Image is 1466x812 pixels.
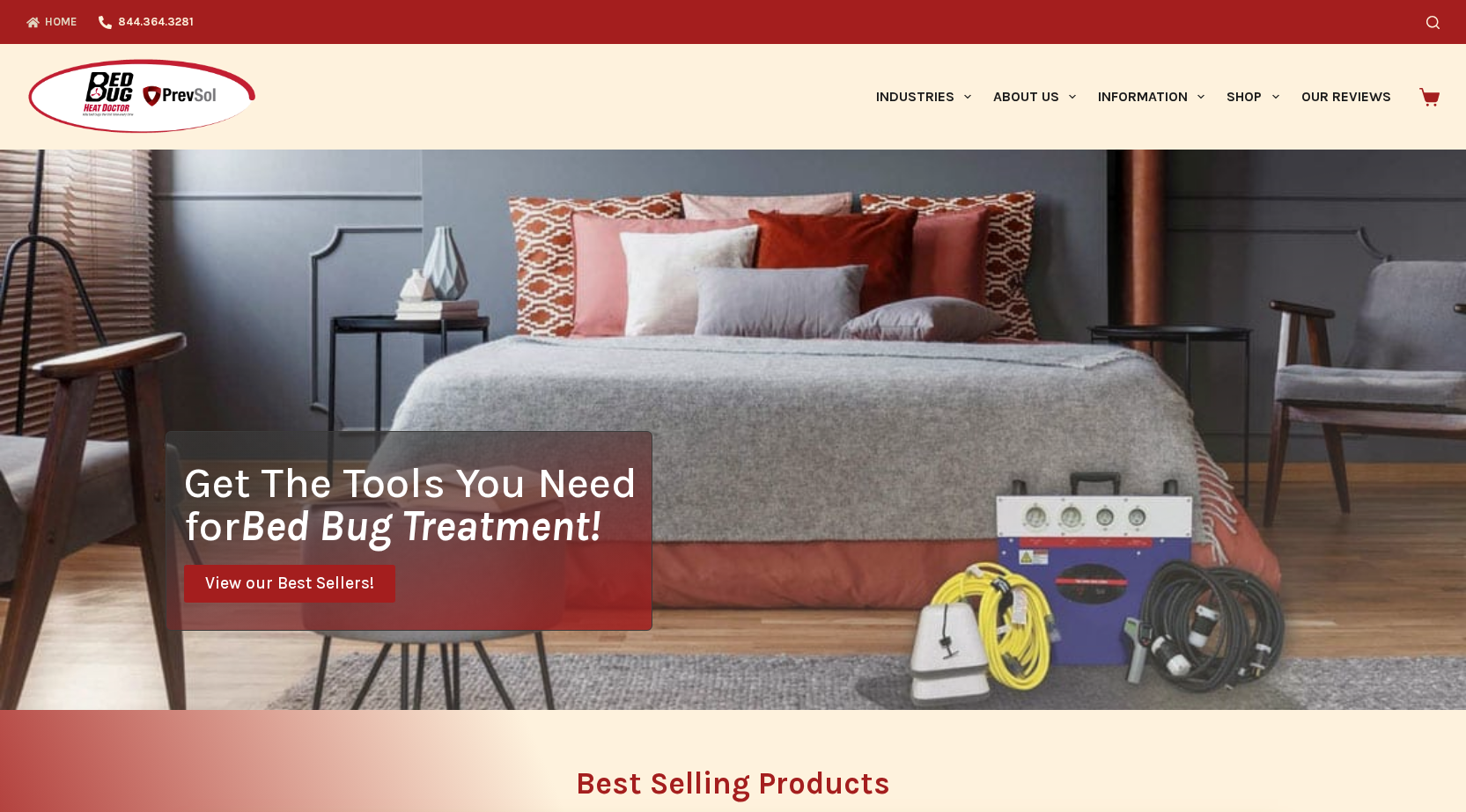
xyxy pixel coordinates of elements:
[239,501,600,551] i: Bed Bug Treatment!
[982,44,1087,150] a: About Us
[1087,44,1216,150] a: Information
[1216,44,1290,150] a: Shop
[865,44,982,150] a: Industries
[205,575,374,592] span: View our Best Sellers!
[1426,16,1440,29] button: Search
[166,768,1301,799] h2: Best Selling Products
[184,565,395,603] a: View our Best Sellers!
[865,44,1402,150] nav: Primary
[184,461,652,547] h1: Get The Tools You Need for
[26,58,257,136] img: Prevsol/Bed Bug Heat Doctor
[1290,44,1402,150] a: Our Reviews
